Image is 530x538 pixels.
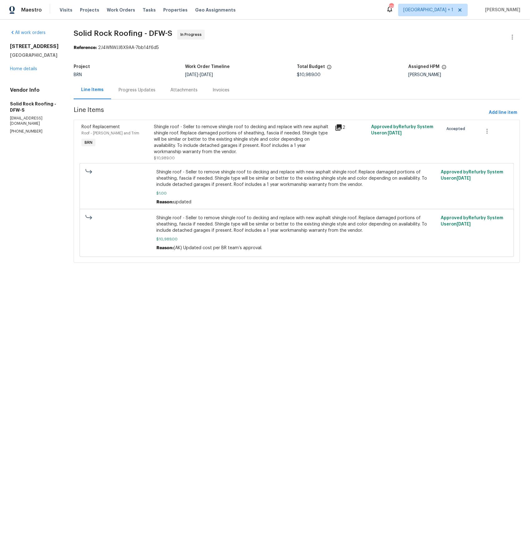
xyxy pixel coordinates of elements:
span: Work Orders [107,7,135,13]
span: [DATE] [457,176,471,181]
h5: Total Budget [297,65,325,69]
span: [GEOGRAPHIC_DATA] + 1 [404,7,454,13]
span: Properties [163,7,188,13]
b: Reference: [74,46,97,50]
h2: [STREET_ADDRESS] [10,43,59,50]
h4: Vendor Info [10,87,59,93]
div: 129 [389,4,394,10]
span: [PERSON_NAME] [483,7,521,13]
span: Projects [80,7,99,13]
div: Invoices [213,87,229,93]
span: (AK) Updated cost per BR team’s approval. [174,246,263,250]
span: Visits [60,7,72,13]
span: updated [174,200,192,204]
span: The total cost of line items that have been proposed by Opendoor. This sum includes line items th... [327,65,332,73]
span: [DATE] [200,73,213,77]
span: BRN [82,139,95,146]
span: The hpm assigned to this work order. [442,65,447,73]
div: 2 [335,124,367,131]
span: $10,989.00 [157,236,437,242]
span: $10,989.00 [154,156,175,160]
span: Reason: [157,246,174,250]
a: All work orders [10,31,46,35]
h5: [GEOGRAPHIC_DATA] [10,52,59,58]
h5: Solid Rock Roofing - DFW-S [10,101,59,113]
span: Approved by Refurby System User on [441,170,503,181]
span: Reason: [157,200,174,204]
span: $1.00 [157,190,437,196]
span: Tasks [143,8,156,12]
p: [EMAIL_ADDRESS][DOMAIN_NAME] [10,116,59,126]
span: Shingle roof - Seller to remove shingle roof to decking and replace with new asphalt shingle roof... [157,169,437,188]
p: [PHONE_NUMBER] [10,129,59,134]
h5: Work Order Timeline [185,65,230,69]
span: Geo Assignments [195,7,236,13]
span: Roof Replacement [81,125,120,129]
div: [PERSON_NAME] [409,73,520,77]
span: Roof - [PERSON_NAME] and Trim [81,131,139,135]
div: 2J4WNWJJ8X9AA-7bb14f6d5 [74,45,520,51]
span: Approved by Refurby System User on [441,216,503,226]
h5: Project [74,65,90,69]
span: Shingle roof - Seller to remove shingle roof to decking and replace with new asphalt shingle roof... [157,215,437,234]
a: Home details [10,67,37,71]
span: [DATE] [185,73,199,77]
span: Solid Rock Roofing - DFW-S [74,30,172,37]
div: Shingle roof - Seller to remove shingle roof to decking and replace with new asphalt shingle roof... [154,124,331,155]
button: Add line item [487,107,520,119]
span: Add line item [489,109,518,117]
div: Progress Updates [119,87,155,93]
span: [DATE] [457,222,471,226]
span: [DATE] [388,131,402,135]
h5: Assigned HPM [409,65,440,69]
span: Approved by Refurby System User on [371,125,434,135]
span: Accepted [447,126,468,132]
span: $10,989.00 [297,73,321,77]
div: Attachments [170,87,198,93]
div: Line Items [81,87,104,93]
span: Maestro [21,7,42,13]
span: Line Items [74,107,487,119]
span: - [185,73,213,77]
span: BRN [74,73,82,77]
span: In Progress [180,32,204,38]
